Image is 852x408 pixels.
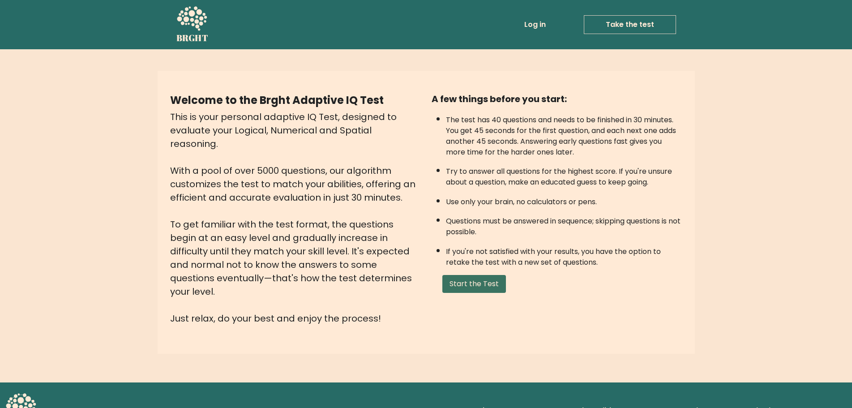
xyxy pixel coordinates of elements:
[176,33,209,43] h5: BRGHT
[432,92,682,106] div: A few things before you start:
[170,110,421,325] div: This is your personal adaptive IQ Test, designed to evaluate your Logical, Numerical and Spatial ...
[446,211,682,237] li: Questions must be answered in sequence; skipping questions is not possible.
[446,242,682,268] li: If you're not satisfied with your results, you have the option to retake the test with a new set ...
[446,110,682,158] li: The test has 40 questions and needs to be finished in 30 minutes. You get 45 seconds for the firs...
[446,162,682,188] li: Try to answer all questions for the highest score. If you're unsure about a question, make an edu...
[170,93,384,107] b: Welcome to the Brght Adaptive IQ Test
[584,15,676,34] a: Take the test
[176,4,209,46] a: BRGHT
[446,192,682,207] li: Use only your brain, no calculators or pens.
[442,275,506,293] button: Start the Test
[521,16,549,34] a: Log in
